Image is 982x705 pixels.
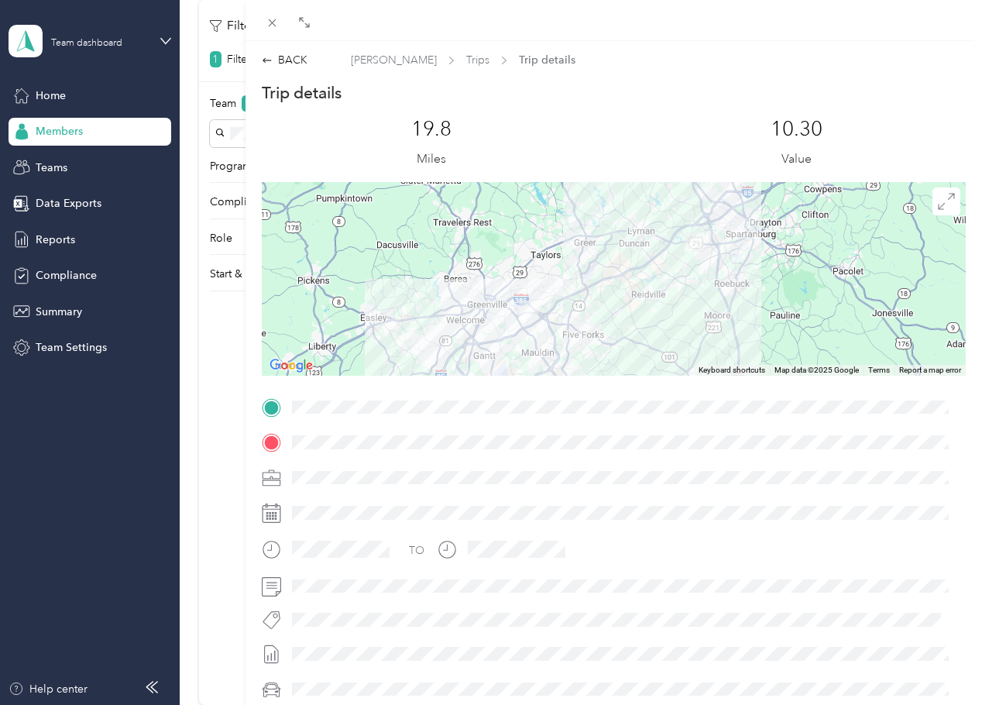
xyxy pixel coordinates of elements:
[266,356,317,376] img: Google
[519,52,575,68] span: Trip details
[781,150,812,169] p: Value
[417,150,446,169] p: Miles
[868,366,890,374] a: Terms (opens in new tab)
[699,365,765,376] button: Keyboard shortcuts
[411,117,452,142] p: 19.8
[409,542,424,559] div: TO
[351,52,437,68] span: [PERSON_NAME]
[262,52,307,68] div: BACK
[774,366,859,374] span: Map data ©2025 Google
[771,117,822,142] p: 10.30
[895,618,982,705] iframe: Everlance-gr Chat Button Frame
[899,366,961,374] a: Report a map error
[466,52,489,68] span: Trips
[266,356,317,376] a: Open this area in Google Maps (opens a new window)
[262,82,342,104] p: Trip details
